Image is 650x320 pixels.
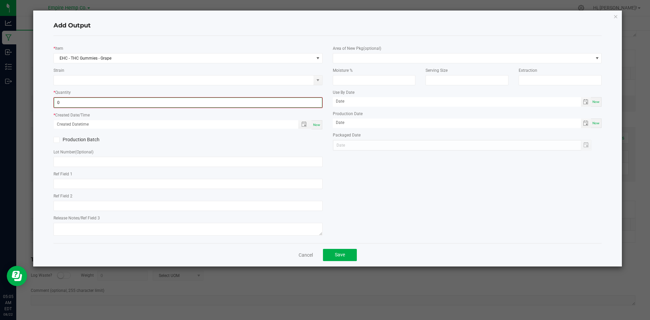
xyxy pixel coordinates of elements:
[333,67,353,73] label: Moisture %
[519,67,537,73] label: Extraction
[7,266,27,286] iframe: Resource center
[426,67,448,73] label: Serving Size
[54,120,291,129] input: Created Datetime
[53,149,93,155] label: Lot Number
[53,67,64,73] label: Strain
[299,252,313,258] a: Cancel
[333,97,581,106] input: Date
[53,136,183,143] label: Production Batch
[323,249,357,261] button: Save
[55,89,71,95] label: Quantity
[53,21,602,30] h4: Add Output
[298,120,311,129] span: Toggle popup
[592,100,600,104] span: Now
[313,123,320,127] span: Now
[333,111,363,117] label: Production Date
[592,121,600,125] span: Now
[333,119,581,127] input: Date
[53,215,100,221] label: Release Notes/Ref Field 3
[53,193,72,199] label: Ref Field 2
[333,132,361,138] label: Packaged Date
[333,89,354,95] label: Use By Date
[581,119,591,128] span: Toggle calendar
[581,97,591,107] span: Toggle calendar
[54,54,314,63] span: EHC - THC Gummies - Grape
[55,45,63,51] label: Item
[75,150,93,154] span: (Optional)
[53,171,72,177] label: Ref Field 1
[363,46,381,51] span: (optional)
[55,112,90,118] label: Created Date/Time
[335,252,345,257] span: Save
[333,45,381,51] label: Area of New Pkg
